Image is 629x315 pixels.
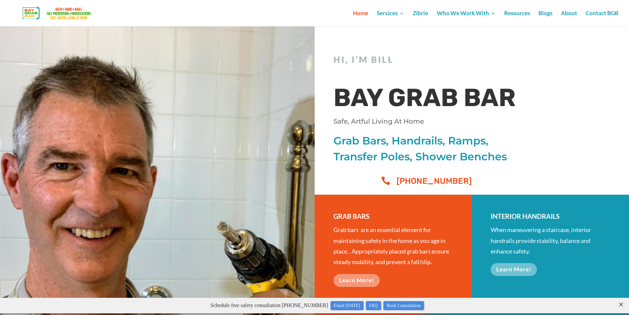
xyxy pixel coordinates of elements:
a: Zibrio [413,11,428,26]
a: Book Consultation [383,3,424,12]
a: Services [377,11,404,26]
a: Learn More! [491,263,537,276]
a: Contact BGB [586,11,618,26]
a: Who We Work With [437,11,496,26]
a: Learn More! [333,274,380,287]
a: Home [353,11,368,26]
p: Safe, Artful Living At Home [333,117,532,126]
span:  [381,176,390,185]
p: Schedule free safety consultation [PHONE_NUMBER] [16,3,618,13]
h2: Hi, I’m Bill [333,55,532,68]
a: Resources [504,11,530,26]
h1: BAY GRAB BAR [333,82,532,117]
p: Grab Bars, Handrails, Ramps, Transfer Poles, Shower Benches [333,133,532,165]
a: About [561,11,577,26]
close: × [618,2,624,8]
a: Email [DATE] [331,3,364,12]
a: FAQ [366,3,381,12]
h3: GRAB BARS [333,211,453,224]
span: [PHONE_NUMBER] [397,176,472,186]
img: Bay Grab Bar [11,5,104,22]
a: Blogs [539,11,552,26]
span: Grab bars are an essential element for maintaining safety in the home as you age in place. , Appr... [333,226,449,265]
h3: INTERIOR HANDRAILS [491,211,610,224]
span: When maneuvering a staircase, interior handrails provide stability, balance and enhance safety. [491,226,591,255]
